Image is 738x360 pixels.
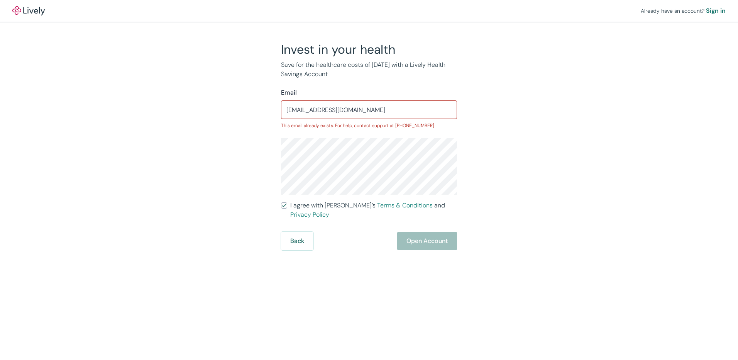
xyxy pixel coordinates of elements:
a: Sign in [706,6,726,15]
h2: Invest in your health [281,42,457,57]
p: This email already exists. For help, contact support at [PHONE_NUMBER] [281,122,457,129]
p: Save for the healthcare costs of [DATE] with a Lively Health Savings Account [281,60,457,79]
button: Back [281,232,313,250]
a: Privacy Policy [290,211,329,219]
label: Email [281,88,297,97]
div: Already have an account? [641,6,726,15]
img: Lively [12,6,45,15]
a: LivelyLively [12,6,45,15]
span: I agree with [PERSON_NAME]’s and [290,201,457,219]
a: Terms & Conditions [377,201,433,209]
